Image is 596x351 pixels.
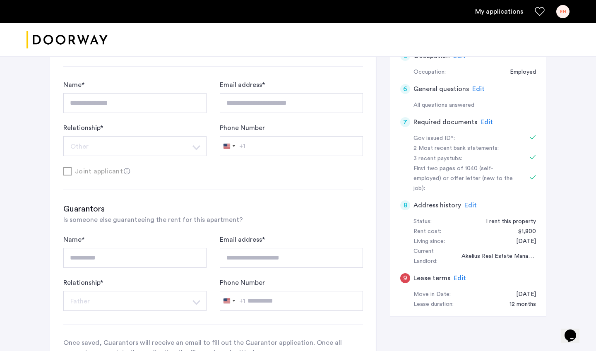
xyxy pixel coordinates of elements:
div: Employed [502,67,536,77]
div: 10/01/2023 [508,237,536,247]
div: I rent this property [478,217,536,227]
h5: Address history [413,200,461,210]
label: Relationship * [63,278,103,288]
span: Edit [481,119,493,125]
span: Edit [453,53,466,59]
button: Selected country [220,291,245,310]
label: Email address * [220,80,265,90]
a: Cazamio logo [26,24,108,55]
button: Select option [63,136,187,156]
div: 3 recent paystubs: [413,154,518,164]
div: 2 Most recent bank statements: [413,144,518,154]
img: arrow [192,300,200,305]
div: All questions answered [413,101,536,111]
div: Occupation: [413,67,446,77]
iframe: chat widget [561,318,588,343]
div: +1 [239,296,245,306]
div: 7 [400,117,410,127]
button: Selected country [220,137,245,156]
div: +1 [239,141,245,151]
button: Select option [187,136,207,156]
div: 8 [400,200,410,210]
h3: Guarantors [63,203,363,215]
label: Name * [63,235,84,245]
div: Akelius Real Estate Management [453,252,536,262]
h5: Lease terms [413,273,450,283]
label: Phone Number [220,123,265,133]
label: Name * [63,80,84,90]
span: Edit [464,202,477,209]
label: Relationship * [63,123,103,133]
div: Rent cost: [413,227,441,237]
h5: General questions [413,84,469,94]
div: EH [556,5,570,18]
span: Edit [454,275,466,281]
div: Gov issued ID*: [413,134,518,144]
div: 6 [400,84,410,94]
a: Favorites [535,7,545,17]
span: Edit [472,86,485,92]
div: Living since: [413,237,445,247]
div: Status: [413,217,432,227]
img: arrow [192,145,200,151]
div: 10/01/2025 [508,290,536,300]
div: $1,800 [510,227,536,237]
label: Phone Number [220,278,265,288]
div: Move in Date: [413,290,451,300]
div: Current Landlord: [413,247,453,267]
span: Is someone else guaranteeing the rent for this apartment? [63,216,243,223]
button: Select option [63,291,187,311]
div: 9 [400,273,410,283]
div: 12 months [501,300,536,310]
label: Email address * [220,235,265,245]
div: First two pages of 1040 (self-employed) or offer letter (new to the job): [413,164,518,194]
button: Select option [187,291,207,311]
div: Lease duration: [413,300,454,310]
img: logo [26,24,108,55]
a: My application [475,7,523,17]
h5: Required documents [413,117,477,127]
